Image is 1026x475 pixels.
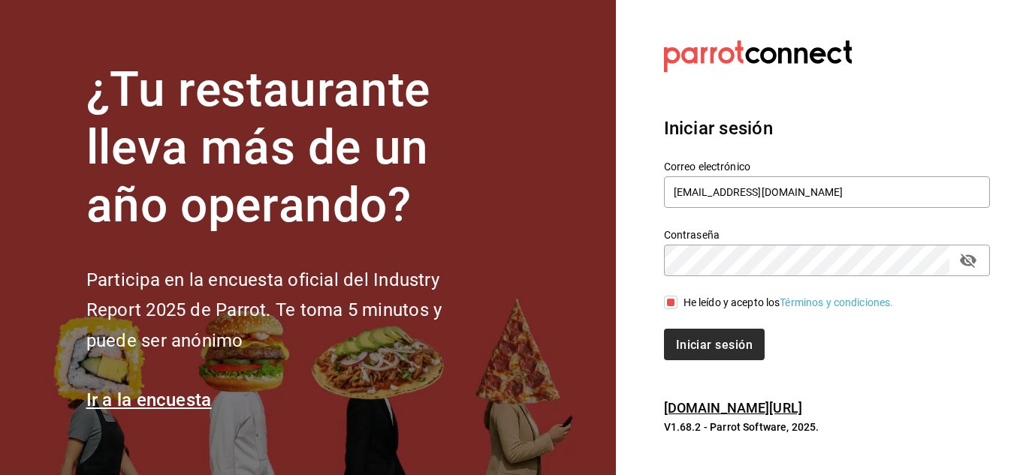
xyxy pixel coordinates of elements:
font: Correo electrónico [664,161,750,173]
a: Términos y condiciones. [780,296,893,308]
font: He leído y acepto los [683,296,780,308]
font: Contraseña [664,229,720,241]
font: Iniciar sesión [664,118,773,139]
font: Participa en la encuesta oficial del Industry Report 2025 de Parrot. Te toma 5 minutos y puede se... [86,269,442,352]
a: [DOMAIN_NAME][URL] [664,400,802,416]
font: V1.68.2 - Parrot Software, 2025. [664,421,819,433]
button: campo de contraseña [955,248,981,273]
a: Ir a la encuesta [86,389,212,410]
input: Ingresa tu correo electrónico [664,176,990,208]
font: ¿Tu restaurante lleva más de un año operando? [86,62,430,233]
button: Iniciar sesión [664,329,765,360]
font: Iniciar sesión [676,337,753,351]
